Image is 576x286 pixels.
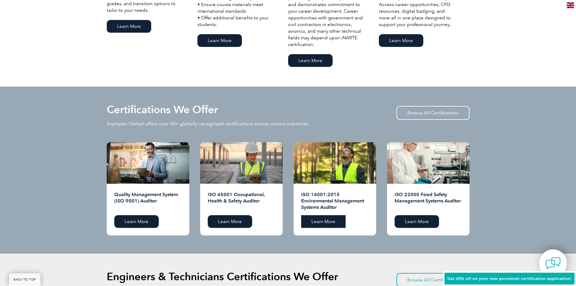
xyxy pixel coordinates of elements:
[208,215,252,228] a: Learn More
[301,191,369,211] h2: ISO 14001:2015 Environmental Management Systems Auditor
[197,34,242,47] a: Learn More
[395,215,439,228] a: Learn More
[107,120,308,127] p: Exemplar Global offers over 40+ globally recognized certifications across various industries
[545,256,561,271] img: contact-chat.png
[447,276,571,281] span: Get 20% off on your new personnel certification application!
[114,191,182,211] h2: Quality Management System (ISO 9001) Auditor
[395,191,462,211] h2: ISO 22000 Food Safety Management Systems Auditor
[567,2,574,8] img: en
[301,215,346,228] a: Learn More
[107,272,338,281] h2: Engineers & Technicians Certifications We Offer
[208,191,275,211] h2: ISO 45001 Occupational, Health & Safety Auditor
[107,105,218,114] h2: Certifications We Offer
[9,273,41,286] a: BACK TO TOP
[114,215,159,228] a: Learn More
[396,106,470,120] a: Browse All Certifications
[107,20,151,33] a: Learn More
[379,34,423,47] a: Learn More
[288,54,333,67] a: Learn More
